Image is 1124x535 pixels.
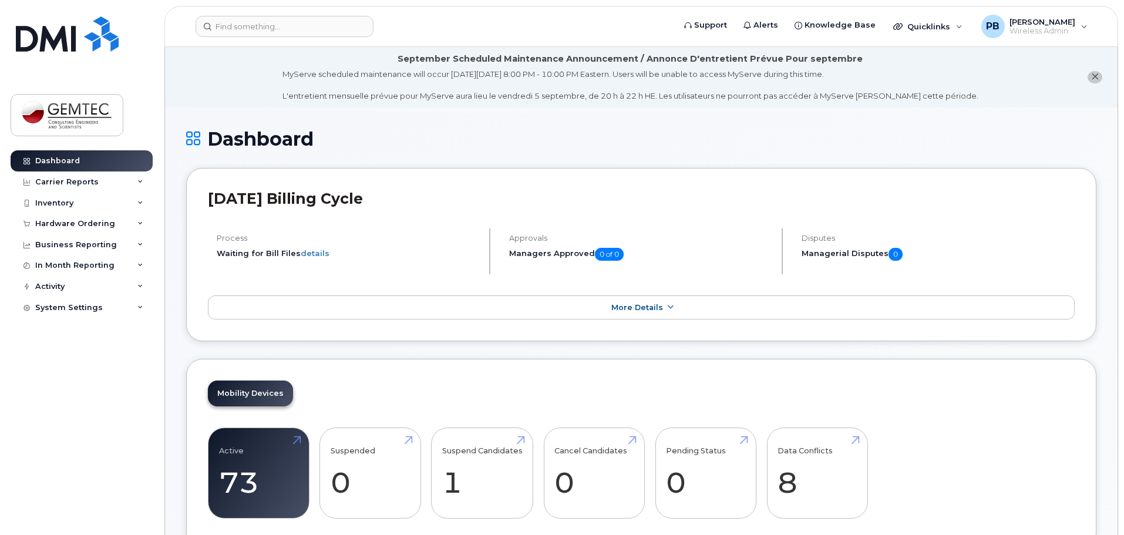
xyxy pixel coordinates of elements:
a: Mobility Devices [208,381,293,406]
h4: Approvals [509,234,772,243]
h1: Dashboard [186,129,1096,149]
div: MyServe scheduled maintenance will occur [DATE][DATE] 8:00 PM - 10:00 PM Eastern. Users will be u... [282,69,978,102]
h4: Disputes [802,234,1075,243]
a: Suspend Candidates 1 [442,435,523,512]
li: Waiting for Bill Files [217,248,479,259]
span: More Details [611,303,663,312]
a: Pending Status 0 [666,435,745,512]
span: 0 [889,248,903,261]
button: close notification [1088,71,1102,83]
h5: Managers Approved [509,248,772,261]
h5: Managerial Disputes [802,248,1075,261]
a: Data Conflicts 8 [778,435,857,512]
h4: Process [217,234,479,243]
a: Suspended 0 [331,435,410,512]
a: Active 73 [219,435,298,512]
a: Cancel Candidates 0 [554,435,634,512]
h2: [DATE] Billing Cycle [208,190,1075,207]
div: September Scheduled Maintenance Announcement / Annonce D'entretient Prévue Pour septembre [398,53,863,65]
a: details [301,248,329,258]
span: 0 of 0 [595,248,624,261]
